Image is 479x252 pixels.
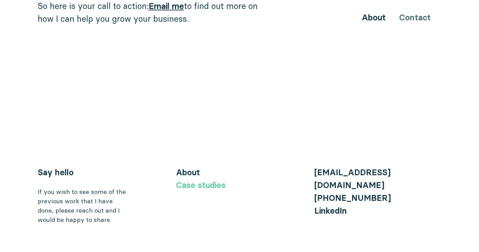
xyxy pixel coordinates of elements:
a: About [176,167,200,177]
a: Say hello [38,167,74,177]
div: If you wish to see some of the previous work that I have done, please reach out and I would be ha... [38,187,128,224]
a: [EMAIL_ADDRESS][DOMAIN_NAME] [314,167,390,190]
a: LinkedIn [314,206,347,216]
a: [PHONE_NUMBER] [314,193,391,203]
a: About [362,12,386,22]
a: Case studies [176,180,225,190]
a: Email me [149,1,184,11]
